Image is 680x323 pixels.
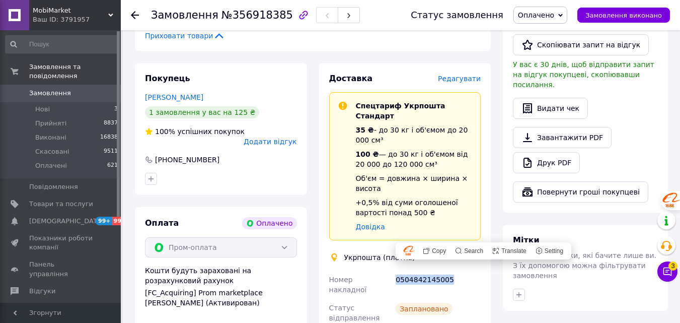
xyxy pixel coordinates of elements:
[29,89,71,98] span: Замовлення
[329,276,367,294] span: Номер накладної
[513,181,648,203] button: Повернути гроші покупцеві
[29,217,104,226] span: [DEMOGRAPHIC_DATA]
[145,218,179,228] span: Оплата
[356,149,473,169] div: — до 30 кг і об'ємом від 20 000 до 120 000 см³
[356,223,385,231] a: Довідка
[35,119,66,128] span: Прийняті
[29,182,78,191] span: Повідомлення
[518,11,554,19] span: Оплачено
[513,235,540,245] span: Мітки
[33,15,121,24] div: Ваш ID: 3791957
[657,262,677,282] button: Чат з покупцем3
[356,126,374,134] span: 35 ₴
[329,74,373,83] span: Доставка
[585,12,662,19] span: Замовлення виконано
[513,34,649,55] button: Скопіювати запит на відгук
[513,60,654,89] span: У вас є 30 днів, щоб відправити запит на відгук покупцеві, скопіювавши посилання.
[438,75,481,83] span: Редагувати
[145,93,203,101] a: [PERSON_NAME]
[131,10,139,20] div: Повернутися назад
[114,105,118,114] span: 3
[396,303,452,315] div: Заплановано
[668,259,677,268] span: 3
[154,155,220,165] div: [PHONE_NUMBER]
[112,217,129,225] span: 99+
[242,217,296,229] div: Оплачено
[356,125,473,145] div: - до 30 кг і об'ємом до 20 000 см³
[35,133,66,142] span: Виконані
[5,35,119,53] input: Пошук
[155,127,175,136] span: 100%
[513,98,588,119] button: Видати чек
[29,287,55,296] span: Відгуки
[35,147,69,156] span: Скасовані
[577,8,670,23] button: Замовлення виконано
[356,173,473,193] div: Об'єм = довжина × ширина × висота
[100,133,118,142] span: 16838
[513,127,612,148] a: Завантажити PDF
[513,152,580,173] a: Друк PDF
[29,200,93,209] span: Товари та послуги
[104,147,118,156] span: 9511
[356,102,445,120] span: Спецтариф Укрпошта Стандарт
[513,251,656,280] span: Особисті нотатки, які бачите лише ви. З їх допомогою можна фільтрувати замовлення
[151,9,218,21] span: Замовлення
[356,198,473,218] div: +0,5% від суми оголошеної вартості понад 500 ₴
[145,126,245,137] div: успішних покупок
[29,234,93,252] span: Показники роботи компанії
[145,31,225,41] span: Приховати товари
[394,271,483,299] div: 0504842145005
[145,288,297,308] div: [FC_Acquiring] Prom marketplace [PERSON_NAME] (Активирован)
[145,266,297,308] div: Кошти будуть зараховані на розрахунковий рахунок
[35,161,67,170] span: Оплачені
[104,119,118,128] span: 8837
[33,6,108,15] span: MobiMarket
[342,252,418,263] div: Укрпошта (платна)
[107,161,118,170] span: 621
[145,74,190,83] span: Покупець
[356,150,379,158] span: 100 ₴
[29,260,93,278] span: Панель управління
[29,62,121,81] span: Замовлення та повідомлення
[35,105,50,114] span: Нові
[96,217,112,225] span: 99+
[411,10,503,20] div: Статус замовлення
[329,304,380,322] span: Статус відправлення
[221,9,293,21] span: №356918385
[145,106,259,118] div: 1 замовлення у вас на 125 ₴
[244,138,296,146] span: Додати відгук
